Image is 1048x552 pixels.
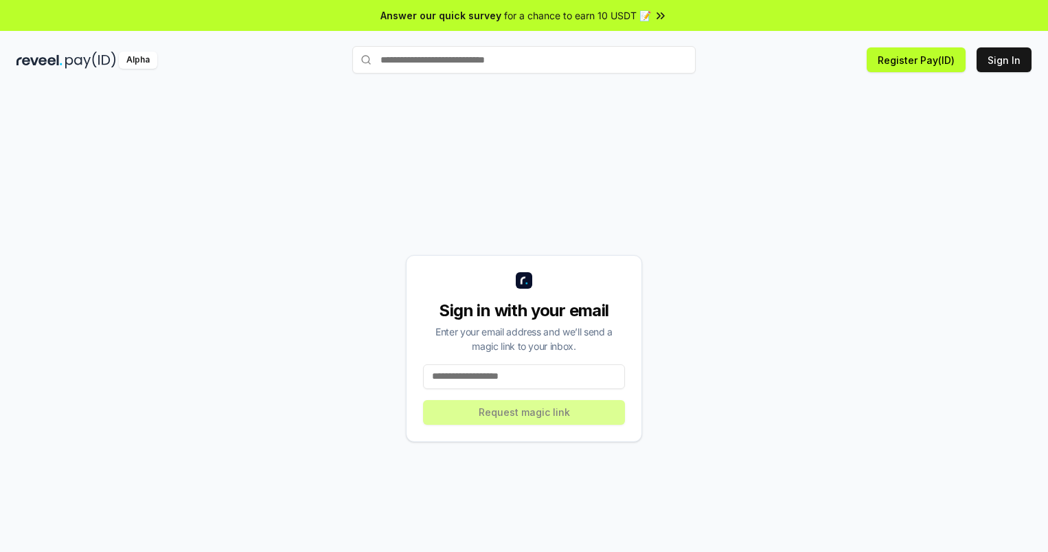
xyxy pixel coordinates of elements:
span: for a chance to earn 10 USDT 📝 [504,8,651,23]
div: Sign in with your email [423,300,625,322]
img: logo_small [516,272,532,289]
img: reveel_dark [16,52,62,69]
button: Sign In [977,47,1032,72]
button: Register Pay(ID) [867,47,966,72]
div: Enter your email address and we’ll send a magic link to your inbox. [423,324,625,353]
img: pay_id [65,52,116,69]
span: Answer our quick survey [380,8,501,23]
div: Alpha [119,52,157,69]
